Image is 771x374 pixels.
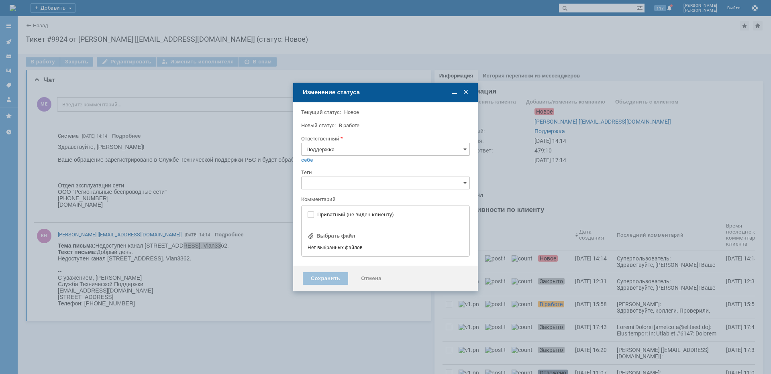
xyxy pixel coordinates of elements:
label: Новый статус: [301,122,336,128]
span: В работе [339,122,359,128]
span: Закрыть [462,88,470,96]
a: себе [301,157,313,163]
div: Нет выбранных файлов [308,242,463,251]
div: Теги [301,170,468,175]
label: Текущий статус: [301,109,341,115]
span: Свернуть (Ctrl + M) [451,88,459,96]
div: Комментарий [301,196,468,203]
label: Приватный (не виден клиенту) [317,211,462,218]
div: Изменение статуса [303,89,470,96]
span: Новое [344,109,359,115]
div: Выбрать файл [316,233,355,239]
div: Ответственный [301,136,468,141]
